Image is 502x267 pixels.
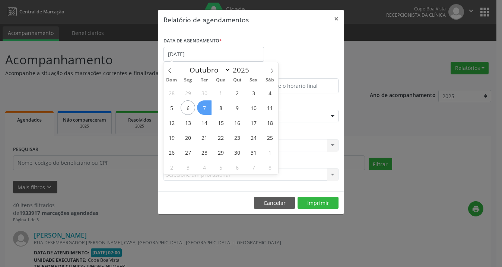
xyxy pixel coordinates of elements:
[181,86,195,100] span: Setembro 29, 2025
[230,115,244,130] span: Outubro 16, 2025
[263,86,277,100] span: Outubro 4, 2025
[197,100,212,115] span: Outubro 7, 2025
[213,145,228,160] span: Outubro 29, 2025
[197,130,212,145] span: Outubro 21, 2025
[197,115,212,130] span: Outubro 14, 2025
[197,145,212,160] span: Outubro 28, 2025
[230,145,244,160] span: Outubro 30, 2025
[253,78,339,93] input: Selecione o horário final
[246,160,261,174] span: Novembro 7, 2025
[246,145,261,160] span: Outubro 31, 2025
[263,100,277,115] span: Outubro 11, 2025
[229,78,245,83] span: Qui
[246,100,261,115] span: Outubro 10, 2025
[213,78,229,83] span: Qua
[230,100,244,115] span: Outubro 9, 2025
[181,115,195,130] span: Outubro 13, 2025
[163,47,264,62] input: Selecione uma data ou intervalo
[263,160,277,174] span: Novembro 8, 2025
[163,78,180,83] span: Dom
[213,160,228,174] span: Novembro 5, 2025
[163,15,249,25] h5: Relatório de agendamentos
[246,86,261,100] span: Outubro 3, 2025
[197,86,212,100] span: Setembro 30, 2025
[230,86,244,100] span: Outubro 2, 2025
[263,115,277,130] span: Outubro 18, 2025
[246,130,261,145] span: Outubro 24, 2025
[164,160,179,174] span: Novembro 2, 2025
[196,78,213,83] span: Ter
[329,10,344,28] button: Close
[164,145,179,160] span: Outubro 26, 2025
[180,78,196,83] span: Seg
[262,78,278,83] span: Sáb
[186,65,231,75] select: Month
[181,130,195,145] span: Outubro 20, 2025
[181,145,195,160] span: Outubro 27, 2025
[164,115,179,130] span: Outubro 12, 2025
[164,130,179,145] span: Outubro 19, 2025
[254,197,295,209] button: Cancelar
[181,160,195,174] span: Novembro 3, 2025
[230,160,244,174] span: Novembro 6, 2025
[246,115,261,130] span: Outubro 17, 2025
[263,145,277,160] span: Novembro 1, 2025
[163,35,222,47] label: DATA DE AGENDAMENTO
[245,78,262,83] span: Sex
[213,115,228,130] span: Outubro 15, 2025
[213,130,228,145] span: Outubro 22, 2025
[231,65,255,75] input: Year
[164,100,179,115] span: Outubro 5, 2025
[298,197,339,209] button: Imprimir
[253,67,339,78] label: ATÉ
[164,86,179,100] span: Setembro 28, 2025
[197,160,212,174] span: Novembro 4, 2025
[263,130,277,145] span: Outubro 25, 2025
[213,100,228,115] span: Outubro 8, 2025
[230,130,244,145] span: Outubro 23, 2025
[213,86,228,100] span: Outubro 1, 2025
[181,100,195,115] span: Outubro 6, 2025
